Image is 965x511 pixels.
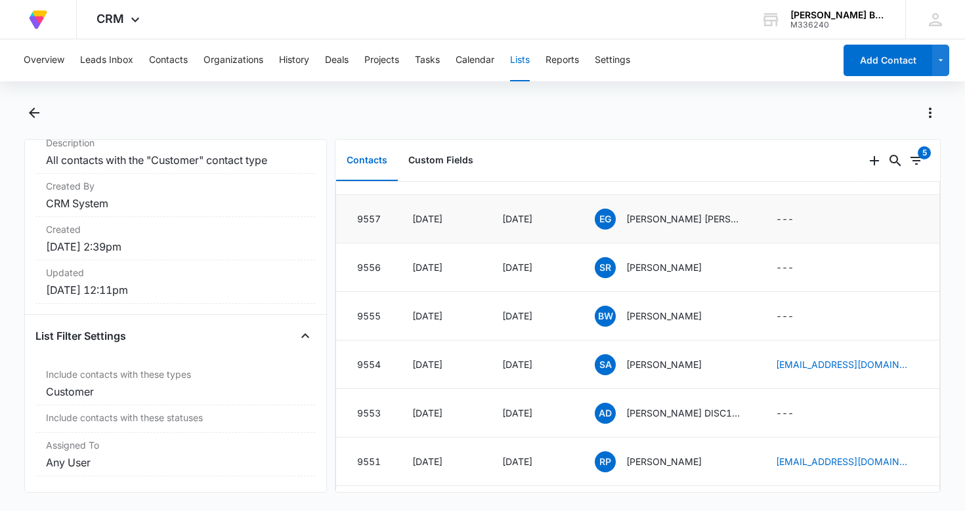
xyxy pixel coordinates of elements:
[35,362,316,405] div: Include contacts with these typesCustomer
[35,433,316,476] div: Assigned ToAny User
[595,403,616,424] span: AD
[790,10,886,20] div: account name
[595,354,616,375] span: SA
[939,208,960,229] button: Remove
[939,402,960,423] button: Remove
[920,102,941,123] button: Actions
[35,405,316,433] div: Include contacts with these statuses
[46,239,306,255] dd: [DATE] 2:39pm
[776,358,907,371] a: [EMAIL_ADDRESS][DOMAIN_NAME]
[918,146,931,159] div: 5 items
[46,195,306,211] dd: CRM System
[626,406,744,420] p: [PERSON_NAME] DISC15% [PERSON_NAME]
[295,325,316,346] button: Close
[80,39,133,81] button: Leads Inbox
[456,39,494,81] button: Calendar
[844,45,932,76] button: Add Contact
[46,384,306,399] dd: Customer
[502,358,563,371] div: [DATE]
[412,358,471,371] div: [DATE]
[35,260,316,304] div: Updated[DATE] 12:11pm
[357,358,381,371] div: 9554
[35,328,126,344] h4: List Filter Settings
[24,39,64,81] button: Overview
[939,354,960,375] button: Remove
[595,257,616,278] span: SR
[336,140,398,181] button: Contacts
[46,438,306,452] dt: Assigned To
[412,309,471,323] div: [DATE]
[35,217,316,260] div: Created[DATE] 2:39pm
[96,12,124,26] span: CRM
[357,455,381,468] div: 9551
[24,102,45,123] button: Back
[412,455,471,468] div: [DATE]
[204,39,263,81] button: Organizations
[46,367,306,381] dt: Include contacts with these types
[546,39,579,81] button: Reports
[760,389,923,438] td: ---
[502,309,563,323] div: [DATE]
[502,406,563,420] div: [DATE]
[885,150,906,171] button: Search...
[595,209,616,230] span: EG
[626,358,702,371] p: [PERSON_NAME]
[357,406,381,420] div: 9553
[325,39,349,81] button: Deals
[26,8,50,31] img: Volusion
[939,305,960,326] button: Remove
[626,212,744,226] p: [PERSON_NAME] [PERSON_NAME]
[46,266,306,279] dt: Updated
[502,260,563,274] div: [DATE]
[46,136,306,150] dt: Description
[398,140,484,181] button: Custom Fields
[906,150,927,171] button: Filters
[595,451,616,472] span: RP
[502,212,563,226] div: [DATE]
[364,39,399,81] button: Projects
[626,455,702,468] p: [PERSON_NAME]
[626,260,702,274] p: [PERSON_NAME]
[357,309,381,323] div: 9555
[595,306,616,327] span: BW
[149,39,188,81] button: Contacts
[46,222,306,236] dt: Created
[864,150,885,171] button: Add
[357,260,381,274] div: 9556
[46,455,306,470] dd: Any User
[46,152,306,168] dd: All contacts with the "Customer" contact type
[626,309,702,323] p: [PERSON_NAME]
[595,39,630,81] button: Settings
[939,451,960,472] button: Remove
[760,195,923,243] td: ---
[412,406,471,420] div: [DATE]
[46,179,306,193] dt: Created By
[776,455,907,468] a: [EMAIL_ADDRESS][DOMAIN_NAME]
[760,243,923,292] td: ---
[412,212,471,226] div: [DATE]
[35,174,316,217] div: Created ByCRM System
[279,39,309,81] button: History
[46,411,306,424] dt: Include contacts with these statuses
[46,282,306,298] dd: [DATE] 12:11pm
[502,455,563,468] div: [DATE]
[939,256,960,277] button: Remove
[35,131,316,174] div: DescriptionAll contacts with the "Customer" contact type
[790,20,886,30] div: account id
[357,212,381,226] div: 9557
[760,292,923,340] td: ---
[415,39,440,81] button: Tasks
[510,39,530,81] button: Lists
[412,260,471,274] div: [DATE]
